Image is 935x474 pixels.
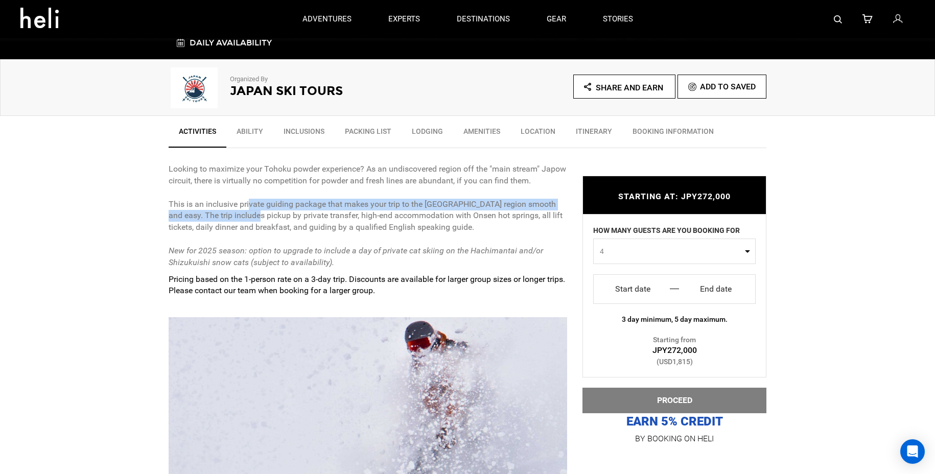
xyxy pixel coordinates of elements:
[335,121,402,147] a: Packing List
[302,14,352,25] p: adventures
[169,246,543,267] em: New for 2025 season: option to upgrade to include a day of private cat skiing on the Hachimantai ...
[622,315,728,323] span: 3 day minimum, 5 day maximum.
[566,121,622,147] a: Itinerary
[510,121,566,147] a: Location
[618,192,731,201] span: STARTING AT: JPY272,000
[402,121,453,147] a: Lodging
[169,163,567,269] p: Looking to maximize your Tohoku powder experience? As an undiscovered region off the "main stream...
[190,38,272,48] span: Daily Availability
[834,15,842,23] img: search-bar-icon.svg
[582,388,766,413] button: PROCEED
[622,121,724,147] a: BOOKING INFORMATION
[169,274,565,296] strong: Pricing based on the 1-person rate on a 3-day trip. Discounts are available for larger group size...
[900,439,925,464] div: Open Intercom Messenger
[600,246,742,256] span: 4
[230,75,439,84] p: Organized By
[596,83,663,92] span: Share and Earn
[169,121,226,148] a: Activities
[273,121,335,147] a: Inclusions
[700,82,756,91] span: Add To Saved
[457,14,510,25] p: destinations
[583,345,766,357] div: JPY272,000
[226,121,273,147] a: Ability
[583,357,766,367] div: (USD1,815)
[593,225,740,239] label: HOW MANY GUESTS ARE YOU BOOKING FOR
[583,335,766,367] div: Starting from
[169,67,220,108] img: f70ec555913a46bce1748618043a7c2a.png
[453,121,510,147] a: Amenities
[230,84,439,98] h2: Japan Ski Tours
[593,239,756,264] button: 4
[582,432,766,446] p: BY BOOKING ON HELI
[388,14,420,25] p: experts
